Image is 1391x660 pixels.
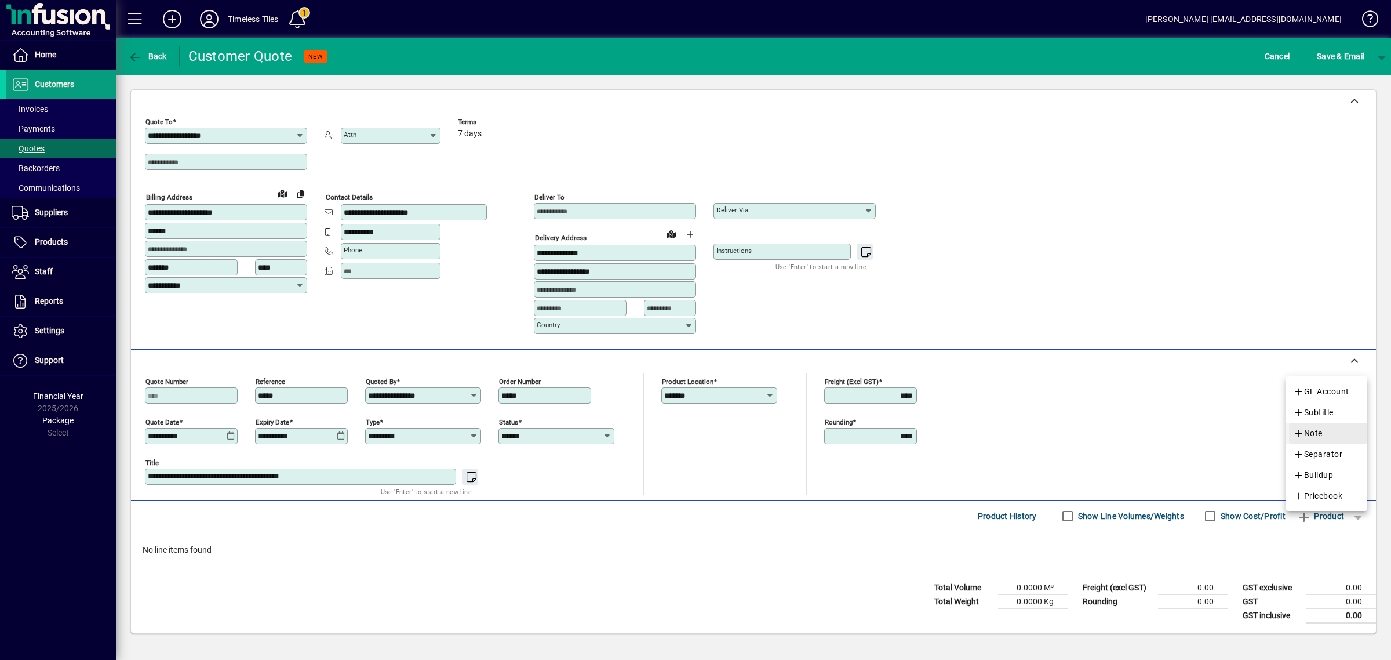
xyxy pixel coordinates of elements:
[1294,468,1333,482] span: Buildup
[1286,423,1367,444] button: Note
[1286,444,1367,465] button: Separator
[1294,489,1342,503] span: Pricebook
[1294,447,1342,461] span: Separator
[1286,485,1367,506] button: Pricebook
[1294,426,1323,440] span: Note
[1294,385,1349,398] span: GL Account
[1286,381,1367,402] button: GL Account
[1286,465,1367,485] button: Buildup
[1286,402,1367,423] button: Subtitle
[1294,405,1334,419] span: Subtitle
